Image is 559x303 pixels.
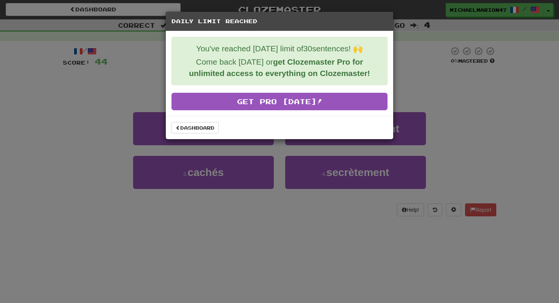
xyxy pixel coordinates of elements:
[172,122,219,133] a: Dashboard
[189,57,370,78] strong: get Clozemaster Pro for unlimited access to everything on Clozemaster!
[178,43,381,54] p: You've reached [DATE] limit of 30 sentences! 🙌
[172,93,387,110] a: Get Pro [DATE]!
[172,17,387,25] h5: Daily Limit Reached
[178,56,381,79] p: Come back [DATE] or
